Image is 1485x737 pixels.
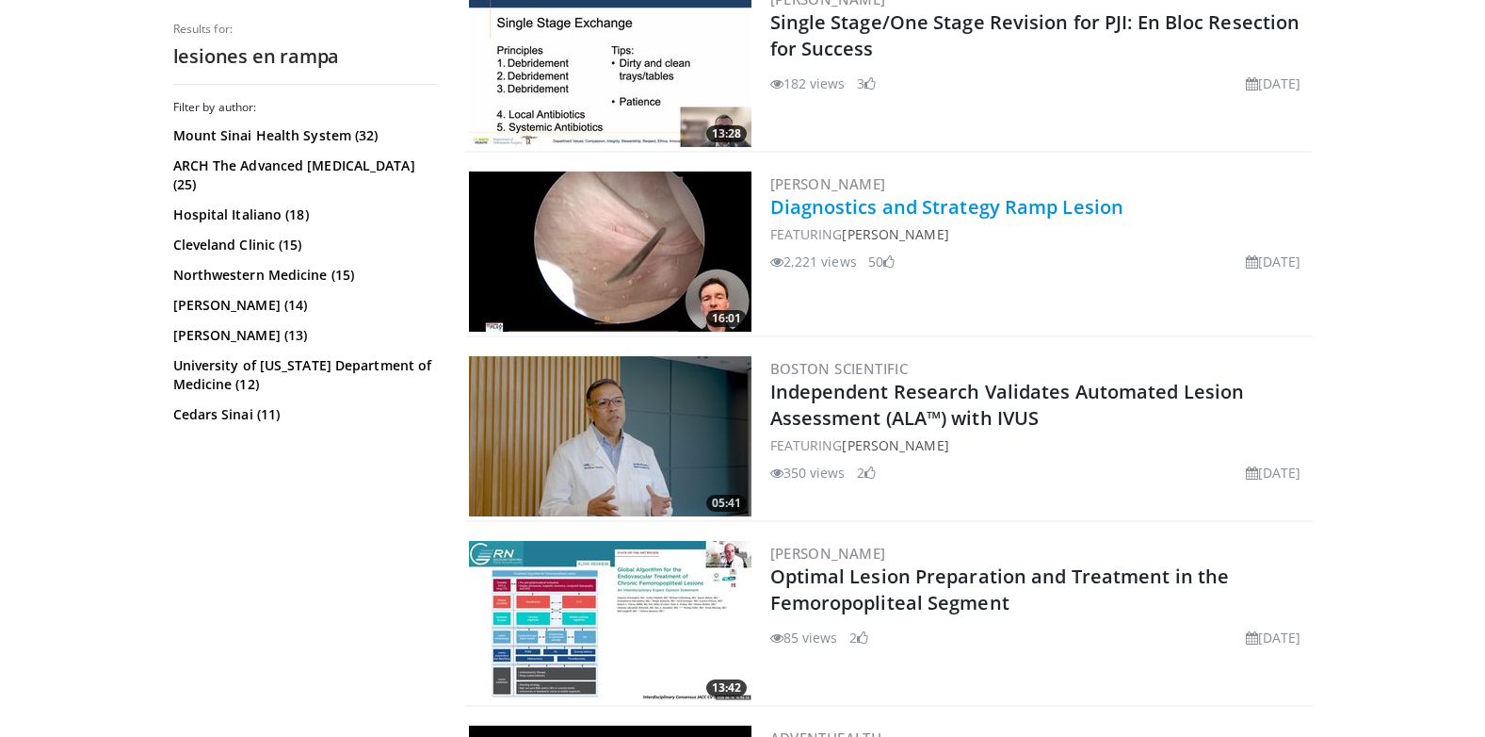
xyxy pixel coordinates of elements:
[469,541,751,701] a: 13:42
[173,44,437,69] h2: lesiones en rampa
[849,628,868,647] li: 2
[1246,463,1301,483] li: [DATE]
[770,174,886,193] a: [PERSON_NAME]
[857,74,876,93] li: 3
[469,172,751,332] img: 4b311231-421f-4f0b-aee3-25a73986fbc5.300x170_q85_crop-smart_upscale.jpg
[173,205,432,224] a: Hospital Italiano (18)
[1246,628,1301,647] li: [DATE]
[469,172,751,332] a: 16:01
[706,495,747,512] span: 05:41
[173,156,432,194] a: ARCH The Advanced [MEDICAL_DATA] (25)
[469,541,751,701] img: 4c7844c8-661b-4c7d-b276-446eb98cb95f.300x170_q85_crop-smart_upscale.jpg
[770,359,909,378] a: Boston Scientific
[173,296,432,315] a: [PERSON_NAME] (14)
[770,628,838,647] li: 85 views
[706,680,747,696] span: 13:42
[770,224,1309,244] div: FEATURING
[842,225,948,243] a: [PERSON_NAME]
[770,379,1245,431] a: Independent Research Validates Automated Lesion Assessment (ALA™) with IVUS
[173,22,437,37] p: Results for:
[706,310,747,327] span: 16:01
[173,356,432,394] a: University of [US_STATE] Department of Medicine (12)
[842,436,948,454] a: [PERSON_NAME]
[706,125,747,142] span: 13:28
[173,236,432,254] a: Cleveland Clinic (15)
[1246,252,1301,271] li: [DATE]
[857,463,876,483] li: 2
[770,74,846,93] li: 182 views
[770,564,1230,615] a: Optimal Lesion Preparation and Treatment in the Femoropopliteal Segment
[770,252,857,271] li: 2,221 views
[770,194,1124,220] a: Diagnostics and Strategy Ramp Lesion
[770,463,846,483] li: 350 views
[173,126,432,145] a: Mount Sinai Health System (32)
[770,544,886,563] a: [PERSON_NAME]
[868,252,895,271] li: 50
[173,266,432,285] a: Northwestern Medicine (15)
[173,326,432,345] a: [PERSON_NAME] (13)
[469,356,751,516] a: 05:41
[1246,74,1301,93] li: [DATE]
[469,356,751,516] img: 82a51771-c36e-4c9d-8c8b-657e71444ec6.300x170_q85_crop-smart_upscale.jpg
[173,405,432,424] a: Cedars Sinai (11)
[770,435,1309,455] div: FEATURING
[173,100,437,115] h3: Filter by author:
[770,9,1300,61] a: Single Stage/One Stage Revision for PJI: En Bloc Resection for Success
